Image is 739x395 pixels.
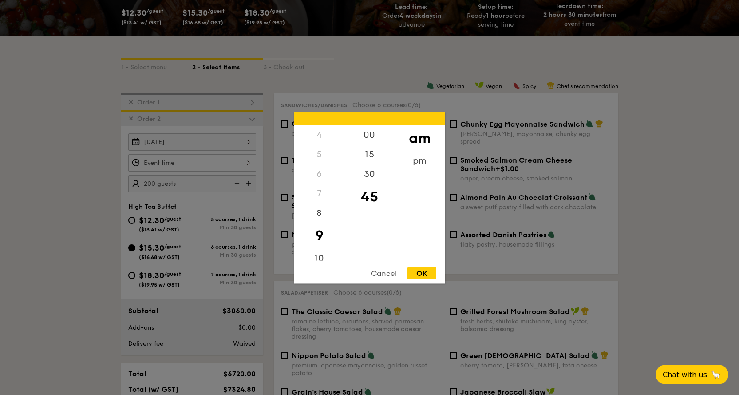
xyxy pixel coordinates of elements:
[294,125,344,144] div: 4
[294,164,344,184] div: 6
[344,164,395,184] div: 30
[294,184,344,203] div: 7
[344,125,395,144] div: 00
[344,184,395,209] div: 45
[294,248,344,268] div: 10
[395,125,445,151] div: am
[344,144,395,164] div: 15
[294,223,344,248] div: 9
[711,370,721,380] span: 🦙
[294,144,344,164] div: 5
[294,203,344,223] div: 8
[663,371,707,379] span: Chat with us
[395,151,445,170] div: pm
[407,267,436,279] div: OK
[656,365,728,384] button: Chat with us🦙
[362,267,406,279] div: Cancel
